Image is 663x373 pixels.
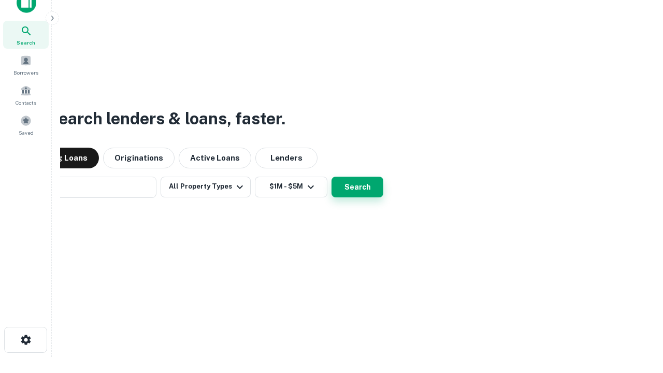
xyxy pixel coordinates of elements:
[13,68,38,77] span: Borrowers
[161,177,251,197] button: All Property Types
[3,21,49,49] a: Search
[103,148,175,168] button: Originations
[17,38,35,47] span: Search
[47,106,285,131] h3: Search lenders & loans, faster.
[331,177,383,197] button: Search
[19,128,34,137] span: Saved
[16,98,36,107] span: Contacts
[255,177,327,197] button: $1M - $5M
[3,51,49,79] a: Borrowers
[179,148,251,168] button: Active Loans
[611,290,663,340] iframe: Chat Widget
[255,148,318,168] button: Lenders
[3,81,49,109] a: Contacts
[3,111,49,139] a: Saved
